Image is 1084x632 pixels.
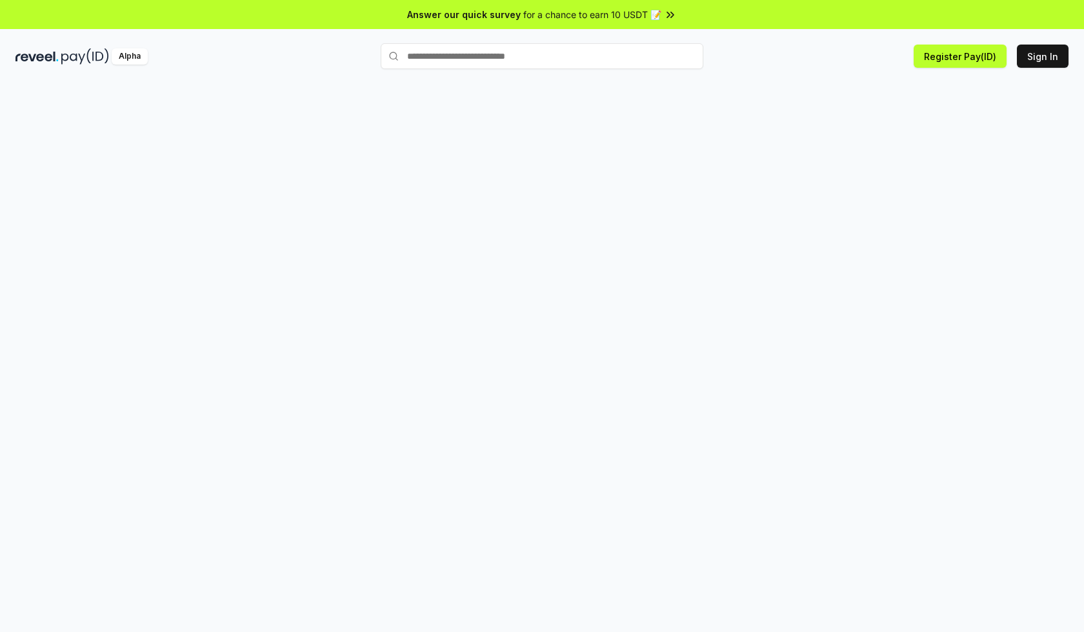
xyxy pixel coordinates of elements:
[112,48,148,65] div: Alpha
[407,8,521,21] span: Answer our quick survey
[1017,45,1069,68] button: Sign In
[15,48,59,65] img: reveel_dark
[61,48,109,65] img: pay_id
[914,45,1007,68] button: Register Pay(ID)
[523,8,661,21] span: for a chance to earn 10 USDT 📝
